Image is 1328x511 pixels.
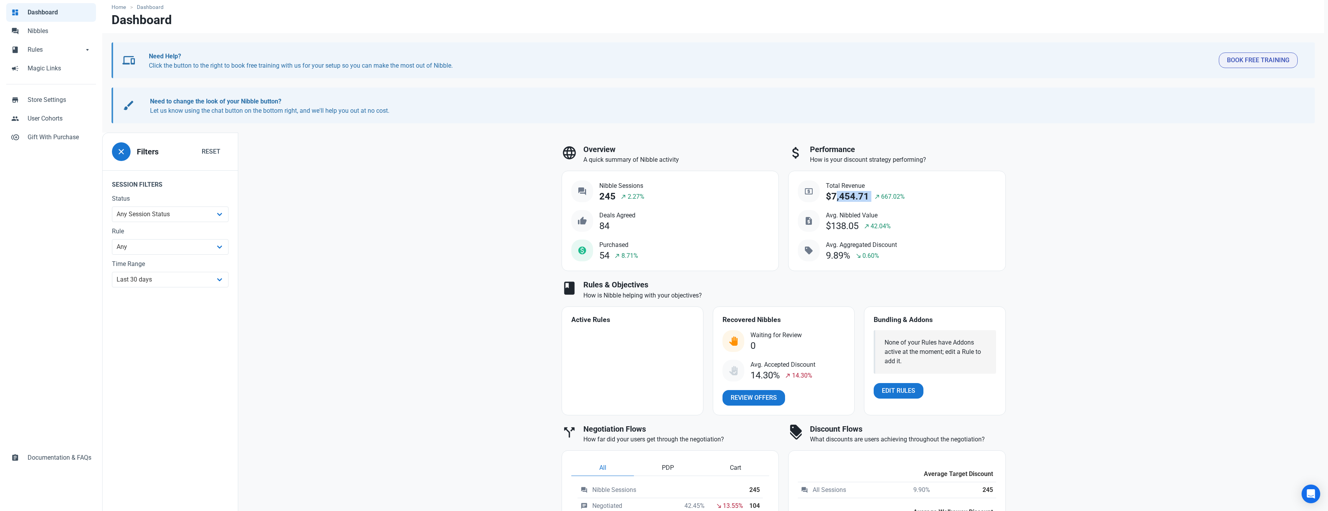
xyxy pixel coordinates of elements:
span: chat [581,502,588,509]
span: 2.27% [628,192,644,201]
button: close [112,142,131,161]
p: Let us know using the chat button on the bottom right, and we'll help you out at no cost. [150,97,1290,115]
span: Store Settings [28,95,91,105]
span: close [117,147,126,156]
h4: Active Rules [571,316,694,324]
p: Click the button to the right to book free training with us for your setup so you can make the mo... [149,52,1213,70]
span: call_split [562,425,577,440]
span: Purchased [599,240,638,250]
a: storeStore Settings [6,91,96,109]
span: control_point_duplicate [11,133,19,140]
th: Average Target Discount [798,460,996,482]
span: people [11,114,19,122]
span: Nibbles [28,26,91,36]
div: $138.05 [826,221,859,231]
label: Time Range [112,259,229,269]
span: dashboard [11,8,19,16]
p: How is Nibble helping with your objectives? [583,291,1006,300]
span: north_east [785,373,791,379]
span: Magic Links [28,64,91,73]
span: forum [11,26,19,34]
span: Avg. Nibbled Value [826,211,891,220]
div: None of your Rules have Addons active at the moment; edit a Rule to add it. [885,338,987,366]
a: Review Offers [722,390,785,406]
span: north_east [864,223,870,229]
span: 13.55% [723,501,743,511]
div: 84 [599,221,609,231]
span: Cart [730,463,741,472]
span: local_atm [804,187,813,196]
button: Book Free Training [1219,52,1298,68]
h3: Overview [583,145,779,154]
h4: Recovered Nibbles [722,316,845,324]
span: campaign [11,64,19,72]
span: arrow_drop_down [84,45,91,53]
span: question_answer [801,486,808,493]
span: 42.04% [871,222,891,231]
a: Home [112,3,130,11]
span: question_answer [581,486,588,493]
h3: Rules & Objectives [583,280,1006,289]
a: control_point_duplicateGift With Purchase [6,128,96,147]
span: Gift With Purchase [28,133,91,142]
a: dashboardDashboard [6,3,96,22]
a: forumNibbles [6,22,96,40]
span: Avg. Accepted Discount [750,360,815,369]
span: 8.71% [621,251,638,261]
a: assignmentDocumentation & FAQs [6,448,96,467]
p: What discounts are users achieving throughout the negotiation? [810,435,1006,444]
a: Edit Rules [874,383,923,399]
img: status_user_offer_available.svg [729,336,738,346]
span: Review Offers [731,393,777,402]
p: How far did your users get through the negotiation? [583,435,779,444]
span: Rules [28,45,84,54]
span: book [562,280,577,296]
span: north_east [614,253,620,259]
span: Avg. Aggregated Discount [826,240,897,250]
span: 14.30% [792,371,812,380]
div: $7,454.71 [826,191,869,202]
span: 0.60% [862,251,879,261]
span: Total Revenue [826,181,905,191]
span: south_east [855,253,862,259]
span: question_answer [578,187,587,196]
span: thumb_up [578,216,587,226]
span: Nibble Sessions [599,181,644,191]
span: monetization_on [578,246,587,255]
span: All [599,463,606,472]
span: language [562,145,577,161]
span: Waiting for Review [750,331,802,340]
label: Rule [112,227,229,236]
span: book [11,45,19,53]
b: Need Help? [149,52,181,60]
div: 245 [599,191,616,202]
div: Open Intercom Messenger [1302,485,1320,503]
span: PDP [662,463,674,472]
h3: Negotiation Flows [583,425,779,434]
span: Deals Agreed [599,211,635,220]
td: Nibble Sessions [578,482,747,498]
span: request_quote [804,216,813,226]
a: peopleUser Cohorts [6,109,96,128]
span: Documentation & FAQs [28,453,91,462]
p: A quick summary of Nibble activity [583,155,779,164]
p: How is your discount strategy performing? [810,155,1006,164]
h1: Dashboard [112,13,172,27]
h3: Performance [810,145,1006,154]
span: south_east [716,503,722,509]
span: User Cohorts [28,114,91,123]
span: north_east [620,194,626,200]
span: Edit Rules [882,386,915,395]
label: Status [112,194,229,203]
th: 245 [975,482,996,498]
b: Need to change the look of your Nibble button? [150,98,281,105]
span: store [11,95,19,103]
div: 14.30% [750,370,780,381]
span: attach_money [788,145,804,161]
td: All Sessions [798,482,901,498]
span: brush [122,99,135,112]
span: Dashboard [28,8,91,17]
td: 9.90% [901,482,933,498]
span: 667.02% [881,192,905,201]
a: campaignMagic Links [6,59,96,78]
